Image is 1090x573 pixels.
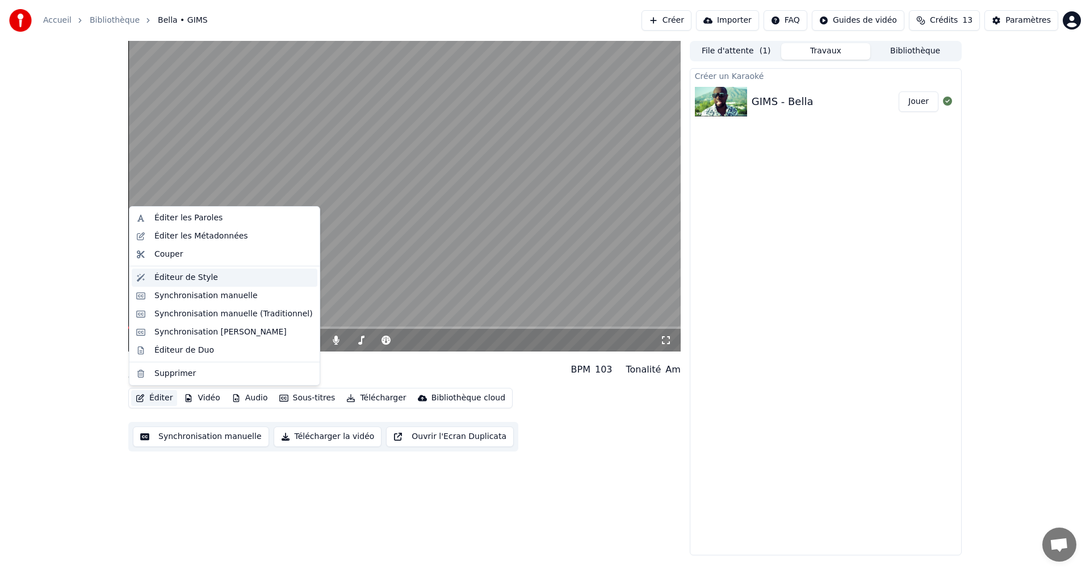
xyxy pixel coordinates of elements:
[154,272,218,283] div: Éditeur de Style
[128,356,156,372] div: Bella
[128,372,156,383] div: GIMS
[909,10,980,31] button: Crédits13
[760,45,771,57] span: ( 1 )
[158,15,208,26] span: Bella • GIMS
[154,327,287,338] div: Synchronisation [PERSON_NAME]
[154,212,223,224] div: Éditer les Paroles
[691,43,781,60] button: File d'attente
[870,43,960,60] button: Bibliothèque
[571,363,590,377] div: BPM
[342,390,410,406] button: Télécharger
[962,15,972,26] span: 13
[154,249,183,260] div: Couper
[781,43,871,60] button: Travaux
[154,345,214,356] div: Éditeur de Duo
[930,15,958,26] span: Crédits
[274,426,382,447] button: Télécharger la vidéo
[227,390,272,406] button: Audio
[690,69,961,82] div: Créer un Karaoké
[90,15,140,26] a: Bibliothèque
[984,10,1058,31] button: Paramètres
[154,308,313,320] div: Synchronisation manuelle (Traditionnel)
[595,363,613,377] div: 103
[1005,15,1051,26] div: Paramètres
[179,390,224,406] button: Vidéo
[764,10,807,31] button: FAQ
[626,363,661,377] div: Tonalité
[154,231,248,242] div: Éditer les Métadonnées
[812,10,904,31] button: Guides de vidéo
[154,368,196,379] div: Supprimer
[133,426,269,447] button: Synchronisation manuelle
[431,392,505,404] div: Bibliothèque cloud
[154,290,258,302] div: Synchronisation manuelle
[131,390,177,406] button: Éditer
[386,426,514,447] button: Ouvrir l'Ecran Duplicata
[696,10,759,31] button: Importer
[43,15,208,26] nav: breadcrumb
[642,10,691,31] button: Créer
[752,94,814,110] div: GIMS - Bella
[43,15,72,26] a: Accueil
[899,91,938,112] button: Jouer
[275,390,340,406] button: Sous-titres
[1042,528,1076,562] a: Ouvrir le chat
[9,9,32,32] img: youka
[665,363,681,377] div: Am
